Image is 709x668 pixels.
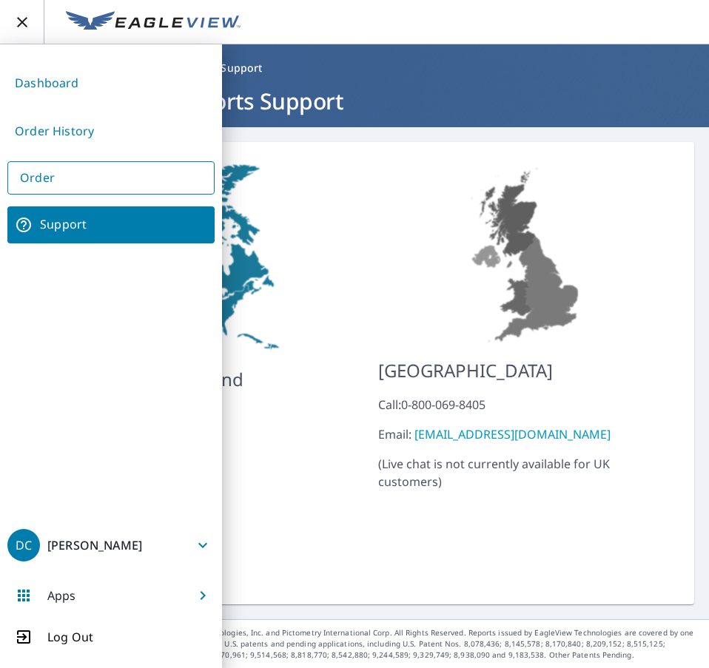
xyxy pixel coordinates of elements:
[378,396,676,490] p: ( Live chat is not currently available for UK customers )
[66,11,241,33] img: EV Logo
[7,206,215,243] a: Support
[7,161,215,195] a: Order
[378,396,676,414] div: Call: 0-800-069-8405
[18,86,691,116] h1: Measurement Reports Support
[47,537,142,553] p: [PERSON_NAME]
[414,426,611,442] a: [EMAIL_ADDRESS][DOMAIN_NAME]
[7,529,40,561] div: DC
[47,587,76,604] p: Apps
[7,65,215,101] a: Dashboard
[378,357,676,384] p: [GEOGRAPHIC_DATA]
[7,527,215,563] button: DC[PERSON_NAME]
[378,160,676,345] img: US-MAP
[7,628,215,646] button: Log Out
[7,578,215,613] button: Apps
[18,56,691,80] nav: breadcrumb
[7,113,215,149] a: Order History
[128,627,702,661] p: © 2025 Eagle View Technologies, Inc. and Pictometry International Corp. All Rights Reserved. Repo...
[47,628,93,646] p: Log Out
[378,425,676,443] div: Email:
